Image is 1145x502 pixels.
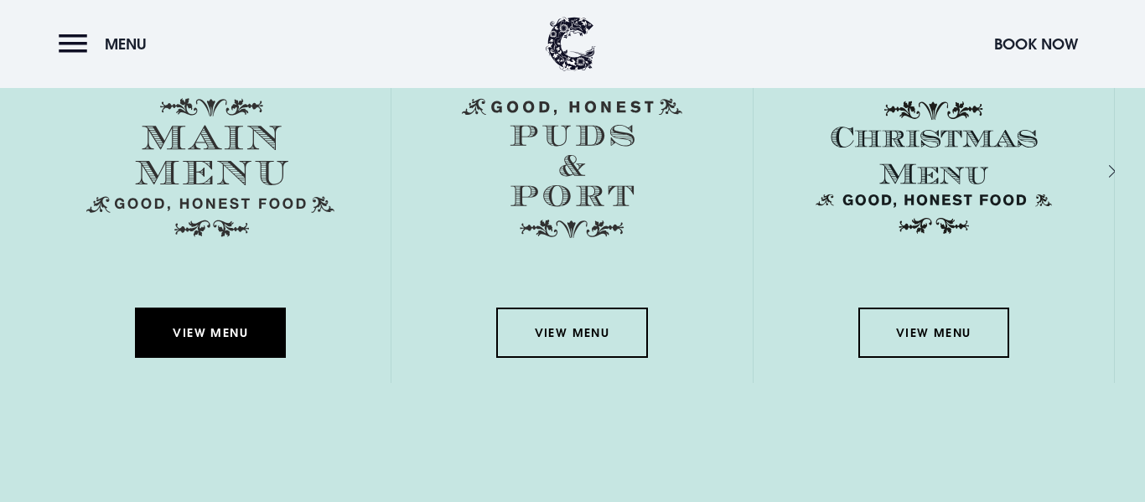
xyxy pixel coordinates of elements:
[462,98,682,239] img: Menu puds and port
[59,26,155,62] button: Menu
[105,34,147,54] span: Menu
[1086,159,1102,184] div: Next slide
[86,98,334,237] img: Menu main menu
[135,308,286,358] a: View Menu
[858,308,1009,358] a: View Menu
[546,17,596,71] img: Clandeboye Lodge
[810,98,1058,237] img: Christmas Menu SVG
[986,26,1086,62] button: Book Now
[496,308,647,358] a: View Menu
